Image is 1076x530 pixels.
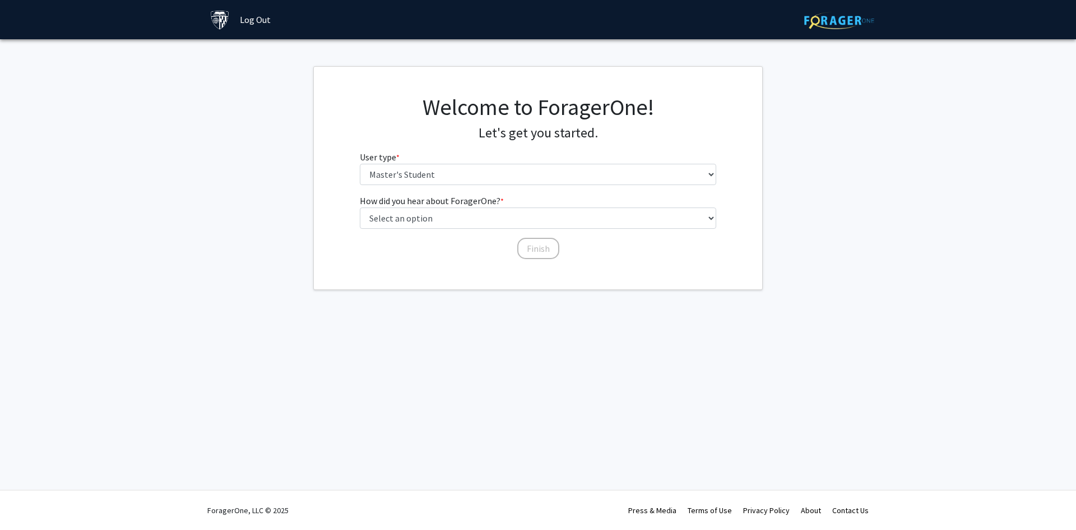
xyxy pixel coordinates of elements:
[517,238,559,259] button: Finish
[360,94,717,121] h1: Welcome to ForagerOne!
[801,505,821,515] a: About
[688,505,732,515] a: Terms of Use
[628,505,676,515] a: Press & Media
[804,12,874,29] img: ForagerOne Logo
[360,194,504,208] label: How did you hear about ForagerOne?
[743,505,790,515] a: Privacy Policy
[207,491,289,530] div: ForagerOne, LLC © 2025
[360,125,717,141] h4: Let's get you started.
[8,480,48,522] iframe: Chat
[832,505,869,515] a: Contact Us
[360,150,400,164] label: User type
[210,10,230,30] img: Johns Hopkins University Logo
